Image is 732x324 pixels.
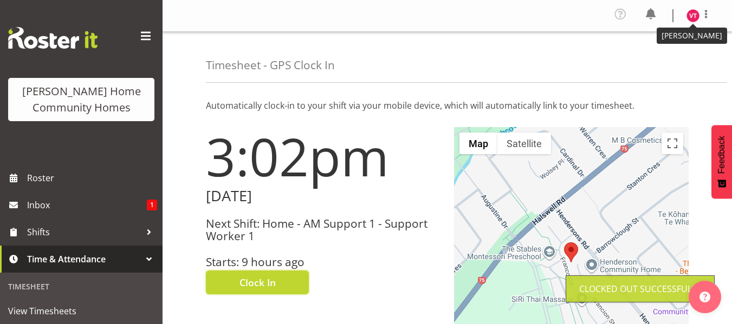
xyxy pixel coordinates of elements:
button: Show street map [459,133,497,154]
button: Clock In [206,270,309,294]
h2: [DATE] [206,188,441,204]
div: Timesheet [3,275,160,297]
h1: 3:02pm [206,127,441,186]
span: Roster [27,170,157,186]
h3: Starts: 9 hours ago [206,256,441,268]
button: Show satellite imagery [497,133,551,154]
p: Automatically clock-in to your shift via your mobile device, which will automatically link to you... [206,99,689,112]
img: Rosterit website logo [8,27,98,49]
div: Clocked out Successfully [579,282,701,295]
div: [PERSON_NAME] Home Community Homes [19,83,144,116]
span: Shifts [27,224,141,240]
span: Clock In [239,275,276,289]
span: 1 [147,200,157,210]
img: help-xxl-2.png [699,292,710,302]
img: vanessa-thornley8527.jpg [686,9,699,22]
span: View Timesheets [8,303,154,319]
span: Feedback [717,136,727,174]
h4: Timesheet - GPS Clock In [206,59,335,71]
span: Inbox [27,197,147,213]
button: Toggle fullscreen view [662,133,683,154]
span: Time & Attendance [27,251,141,267]
h3: Next Shift: Home - AM Support 1 - Support Worker 1 [206,217,441,243]
button: Feedback - Show survey [711,125,732,199]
